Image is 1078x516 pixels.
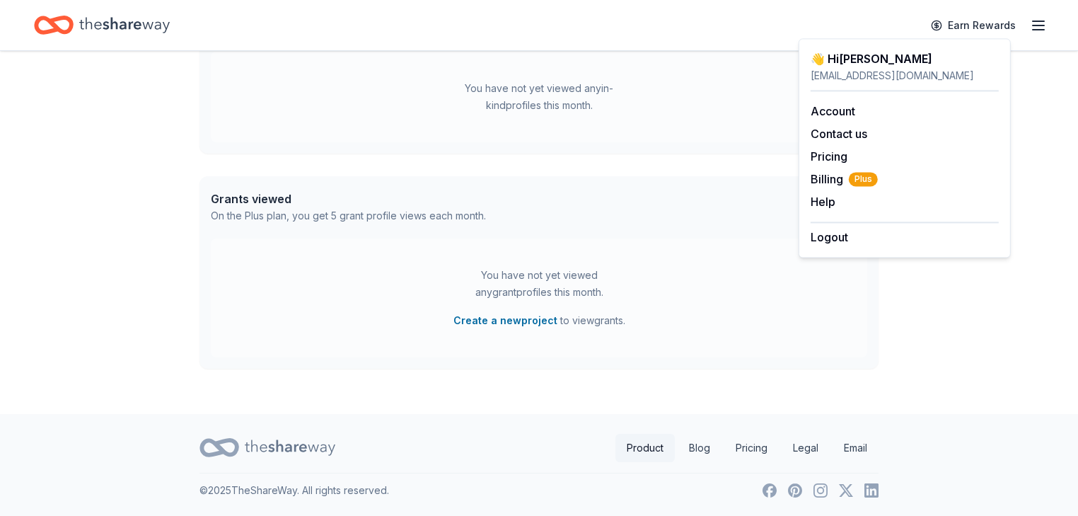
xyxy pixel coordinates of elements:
a: Pricing [724,434,779,462]
a: Email [833,434,879,462]
button: Contact us [811,125,867,142]
div: 👋 Hi [PERSON_NAME] [811,50,999,67]
nav: quick links [615,434,879,462]
div: [EMAIL_ADDRESS][DOMAIN_NAME] [811,67,999,84]
div: You have not yet viewed any in-kind profiles this month. [451,80,627,114]
a: Account [811,104,855,118]
a: Pricing [811,149,847,164]
span: Billing [811,171,878,188]
a: Legal [782,434,830,462]
div: On the Plus plan, you get 5 grant profile views each month. [211,207,486,224]
a: Product [615,434,675,462]
a: Home [34,8,170,42]
button: Help [811,193,835,210]
div: Grants viewed [211,190,486,207]
div: You have not yet viewed any grant profiles this month. [451,267,627,301]
button: BillingPlus [811,171,878,188]
a: Earn Rewards [922,13,1024,38]
a: Blog [678,434,721,462]
span: Plus [849,172,878,186]
p: © 2025 TheShareWay. All rights reserved. [199,482,389,499]
span: to view grants . [453,312,625,329]
button: Logout [811,229,848,246]
button: Create a newproject [453,312,557,329]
